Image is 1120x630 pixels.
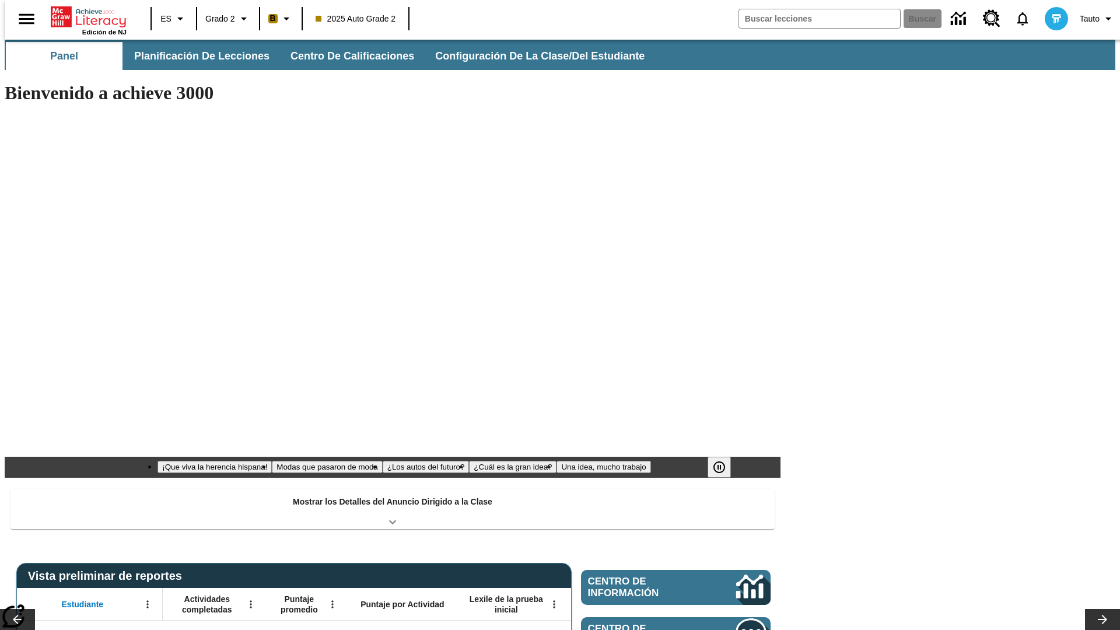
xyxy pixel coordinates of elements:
[324,596,341,613] button: Abrir menú
[51,4,127,36] div: Portada
[1045,7,1068,30] img: avatar image
[426,42,654,70] button: Configuración de la clase/del estudiante
[51,5,127,29] a: Portada
[556,461,650,473] button: Diapositiva 5 Una idea, mucho trabajo
[139,596,156,613] button: Abrir menú
[169,594,246,615] span: Actividades completadas
[272,461,382,473] button: Diapositiva 2 Modas que pasaron de moda
[581,570,771,605] a: Centro de información
[383,461,470,473] button: Diapositiva 3 ¿Los autos del futuro?
[708,457,743,478] div: Pausar
[293,496,492,508] p: Mostrar los Detalles del Anuncio Dirigido a la Clase
[5,40,1115,70] div: Subbarra de navegación
[82,29,127,36] span: Edición de NJ
[976,3,1007,34] a: Centro de recursos, Se abrirá en una pestaña nueva.
[271,594,327,615] span: Puntaje promedio
[360,599,444,610] span: Puntaje por Actividad
[10,489,775,529] div: Mostrar los Detalles del Anuncio Dirigido a la Clase
[155,8,192,29] button: Lenguaje: ES, Selecciona un idioma
[28,569,188,583] span: Vista preliminar de reportes
[1038,3,1075,34] button: Escoja un nuevo avatar
[469,461,556,473] button: Diapositiva 4 ¿Cuál es la gran idea?
[1007,3,1038,34] a: Notificaciones
[316,13,396,25] span: 2025 Auto Grade 2
[264,8,298,29] button: Boost El color de la clase es anaranjado claro. Cambiar el color de la clase.
[545,596,563,613] button: Abrir menú
[944,3,976,35] a: Centro de información
[1080,13,1100,25] span: Tauto
[5,82,780,104] h1: Bienvenido a achieve 3000
[270,11,276,26] span: B
[201,8,256,29] button: Grado: Grado 2, Elige un grado
[157,461,272,473] button: Diapositiva 1 ¡Que viva la herencia hispana!
[1085,609,1120,630] button: Carrusel de lecciones, seguir
[588,576,697,599] span: Centro de información
[125,42,279,70] button: Planificación de lecciones
[242,596,260,613] button: Abrir menú
[160,13,171,25] span: ES
[708,457,731,478] button: Pausar
[739,9,900,28] input: Buscar campo
[281,42,423,70] button: Centro de calificaciones
[9,2,44,36] button: Abrir el menú lateral
[1075,8,1120,29] button: Perfil/Configuración
[205,13,235,25] span: Grado 2
[464,594,549,615] span: Lexile de la prueba inicial
[6,42,123,70] button: Panel
[5,42,655,70] div: Subbarra de navegación
[62,599,104,610] span: Estudiante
